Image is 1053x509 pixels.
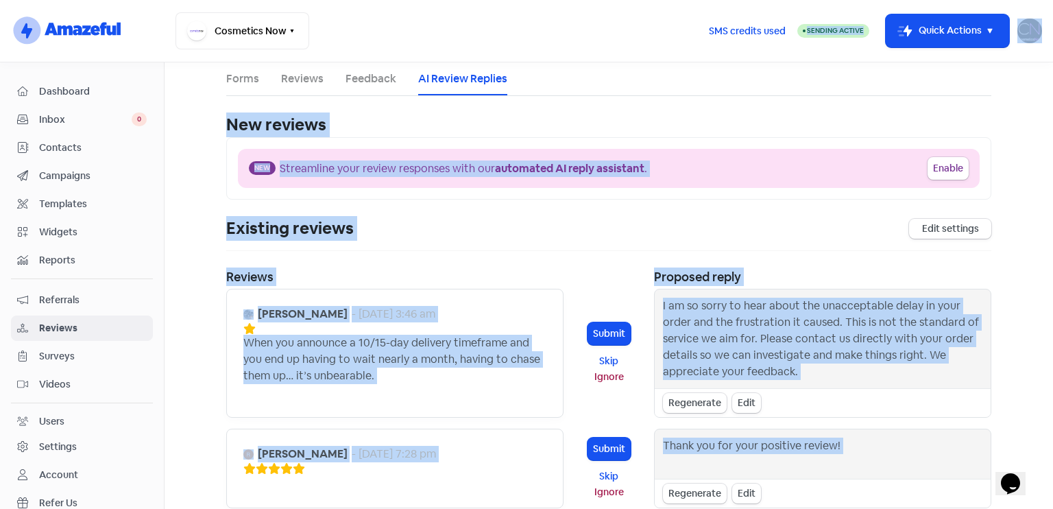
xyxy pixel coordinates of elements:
[39,440,77,454] div: Settings
[11,220,153,245] a: Widgets
[39,293,147,307] span: Referrals
[243,335,546,384] div: When you announce a 10/15-day delivery timeframe and you end up having to wait nearly a month, ha...
[39,169,147,183] span: Campaigns
[928,157,969,180] button: Enable
[249,161,276,175] span: New
[39,468,78,482] div: Account
[909,219,991,239] a: Edit settings
[886,14,1009,47] button: Quick Actions
[588,438,631,460] button: Submit
[352,446,436,462] div: - [DATE] 7:28 pm
[807,26,864,35] span: Sending Active
[697,23,797,37] a: SMS credits used
[39,225,147,239] span: Widgets
[11,191,153,217] a: Templates
[1017,19,1042,43] img: User
[709,24,786,38] span: SMS credits used
[39,414,64,429] div: Users
[732,393,761,413] div: Edit
[39,141,147,155] span: Contacts
[995,454,1039,495] iframe: chat widget
[352,306,435,322] div: - [DATE] 3:46 am
[280,161,647,177] div: Streamline your review responses with our .
[11,316,153,341] a: Reviews
[732,484,761,504] div: Edit
[258,306,348,322] b: [PERSON_NAME]
[495,161,644,176] b: automated AI reply assistant
[243,449,254,460] img: Avatar
[11,409,153,434] a: Users
[11,107,153,132] a: Inbox 0
[588,484,631,500] button: Ignore
[663,393,727,413] div: Regenerate
[226,216,354,241] div: Existing reviews
[39,253,147,268] span: Reports
[39,197,147,211] span: Templates
[39,349,147,364] span: Surveys
[797,23,869,39] a: Sending Active
[11,462,153,488] a: Account
[226,268,564,286] div: Reviews
[11,434,153,460] a: Settings
[588,353,631,369] button: Skip
[226,71,259,87] a: Forms
[588,469,631,484] button: Skip
[11,248,153,273] a: Reports
[175,12,309,49] button: Cosmetics Now
[281,71,324,87] a: Reviews
[39,377,147,392] span: Videos
[11,135,153,161] a: Contacts
[663,298,982,380] div: I am so sorry to hear about the unacceptable delay in your order and the frustration it caused. T...
[11,287,153,313] a: Referrals
[258,446,348,462] b: [PERSON_NAME]
[132,113,147,126] span: 0
[226,113,991,137] div: New reviews
[663,484,727,504] div: Regenerate
[243,309,254,320] img: Avatar
[663,438,840,471] div: Thank you for your positive review!
[418,71,507,87] a: AI Review Replies
[11,372,153,397] a: Videos
[588,369,631,385] button: Ignore
[588,322,631,345] button: Submit
[39,321,147,335] span: Reviews
[654,268,991,286] div: Proposed reply
[39,84,147,99] span: Dashboard
[11,344,153,369] a: Surveys
[11,79,153,104] a: Dashboard
[346,71,396,87] a: Feedback
[11,163,153,189] a: Campaigns
[39,113,132,127] span: Inbox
